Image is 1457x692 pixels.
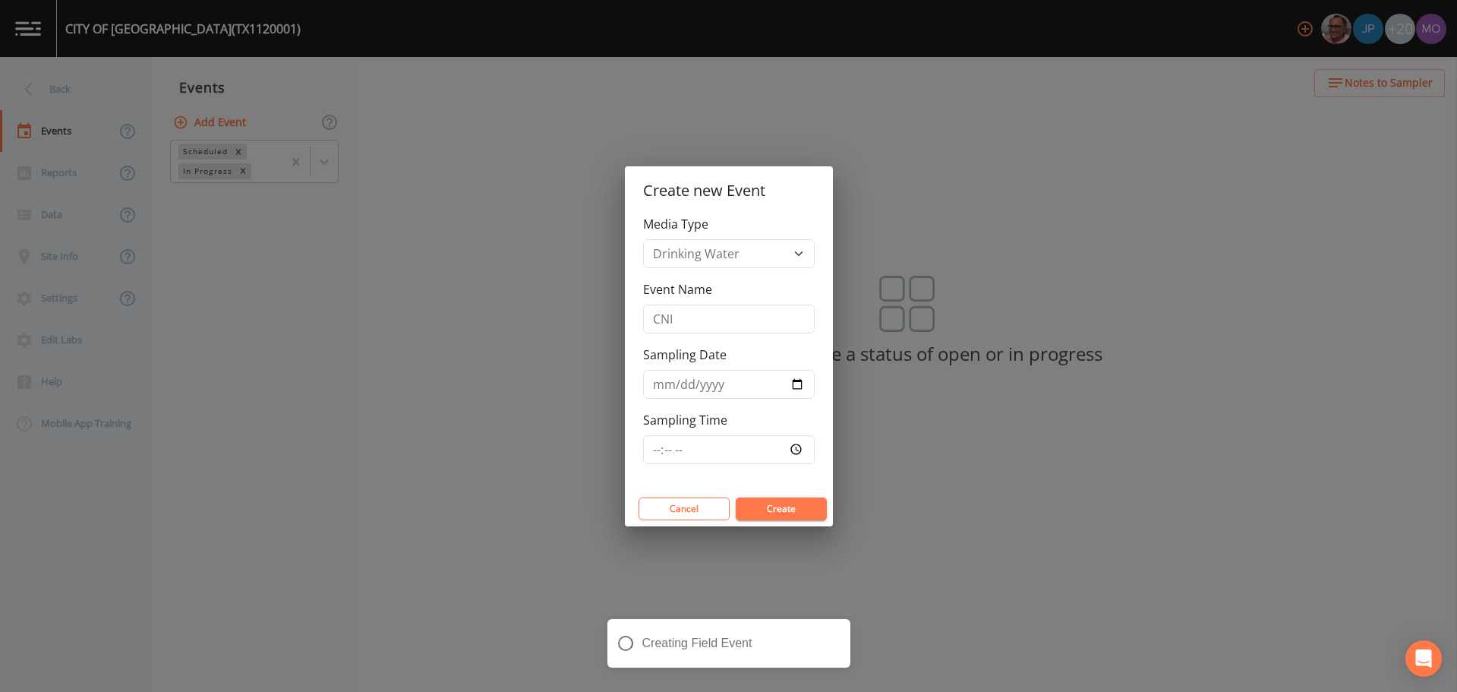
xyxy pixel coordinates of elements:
[643,411,727,429] label: Sampling Time
[643,215,708,233] label: Media Type
[643,346,727,364] label: Sampling Date
[607,619,850,668] div: Creating Field Event
[625,166,833,215] h2: Create new Event
[1405,640,1442,677] div: Open Intercom Messenger
[736,498,827,520] button: Create
[639,498,730,520] button: Cancel
[643,280,712,299] label: Event Name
